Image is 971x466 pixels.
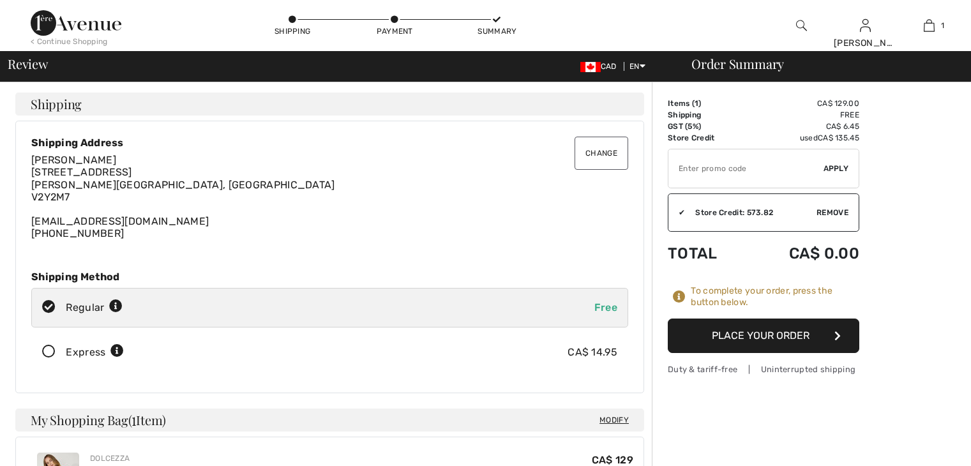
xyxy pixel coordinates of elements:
[568,345,617,360] div: CA$ 14.95
[668,207,685,218] div: ✔
[31,36,108,47] div: < Continue Shopping
[796,18,807,33] img: search the website
[668,363,859,375] div: Duty & tariff-free | Uninterrupted shipping
[592,454,633,466] span: CA$ 129
[747,109,859,121] td: Free
[834,36,896,50] div: [PERSON_NAME]
[668,232,747,275] td: Total
[668,319,859,353] button: Place Your Order
[695,99,698,108] span: 1
[898,18,960,33] a: 1
[594,301,617,313] span: Free
[132,410,136,427] span: 1
[31,154,628,239] div: [EMAIL_ADDRESS][DOMAIN_NAME] [PHONE_NUMBER]
[817,207,848,218] span: Remove
[66,300,123,315] div: Regular
[580,62,622,71] span: CAD
[31,137,628,149] div: Shipping Address
[824,163,849,174] span: Apply
[747,98,859,109] td: CA$ 129.00
[478,26,516,37] div: Summary
[668,109,747,121] td: Shipping
[31,166,335,202] span: [STREET_ADDRESS] [PERSON_NAME][GEOGRAPHIC_DATA], [GEOGRAPHIC_DATA] V2Y2M7
[668,121,747,132] td: GST (5%)
[691,285,859,308] div: To complete your order, press the button below.
[31,98,82,110] span: Shipping
[747,132,859,144] td: used
[668,132,747,144] td: Store Credit
[668,98,747,109] td: Items ( )
[31,154,116,166] span: [PERSON_NAME]
[31,10,121,36] img: 1ère Avenue
[860,18,871,33] img: My Info
[676,57,963,70] div: Order Summary
[580,62,601,72] img: Canadian Dollar
[860,19,871,31] a: Sign In
[629,62,645,71] span: EN
[747,232,859,275] td: CA$ 0.00
[15,409,644,432] h4: My Shopping Bag
[575,137,628,170] button: Change
[668,149,824,188] input: Promo code
[747,121,859,132] td: CA$ 6.45
[941,20,944,31] span: 1
[599,414,629,426] span: Modify
[66,345,124,360] div: Express
[31,271,628,283] div: Shipping Method
[90,453,288,464] div: Dolcezza
[924,18,935,33] img: My Bag
[8,57,48,70] span: Review
[375,26,414,37] div: Payment
[685,207,817,218] div: Store Credit: 573.82
[128,411,166,428] span: ( Item)
[273,26,312,37] div: Shipping
[818,133,859,142] span: CA$ 135.45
